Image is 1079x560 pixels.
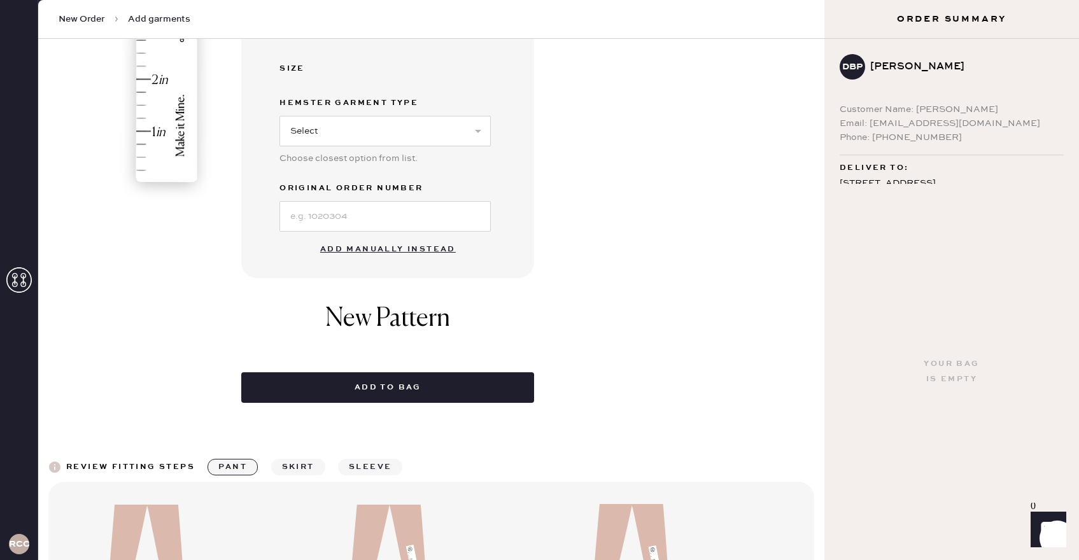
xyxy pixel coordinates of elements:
div: Size [279,61,381,76]
div: Your bag is empty [924,356,979,387]
h1: New Pattern [325,304,450,347]
h3: RCCA [9,540,29,549]
button: Add to bag [241,372,534,403]
div: Email: [EMAIL_ADDRESS][DOMAIN_NAME] [840,116,1064,130]
div: [STREET_ADDRESS] [GEOGRAPHIC_DATA] , CO 80209 [840,176,1064,207]
h3: DBP [842,62,863,71]
button: sleeve [338,459,402,475]
div: Review fitting steps [66,459,195,475]
span: New Order [59,13,105,25]
iframe: Front Chat [1019,503,1073,557]
label: Original Order Number [279,181,491,196]
label: Hemster Garment Type [279,95,491,111]
div: Choose closest option from list. [279,151,491,165]
button: Add manually instead [313,237,463,262]
div: Phone: [PHONE_NUMBER] [840,130,1064,144]
div: Customer Name: [PERSON_NAME] [840,102,1064,116]
span: Add garments [128,13,190,25]
div: [PERSON_NAME] [870,59,1054,74]
input: e.g. 1020304 [279,201,491,232]
button: pant [208,459,258,475]
h3: Order Summary [824,13,1079,25]
span: Deliver to: [840,160,908,176]
button: skirt [271,459,325,475]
